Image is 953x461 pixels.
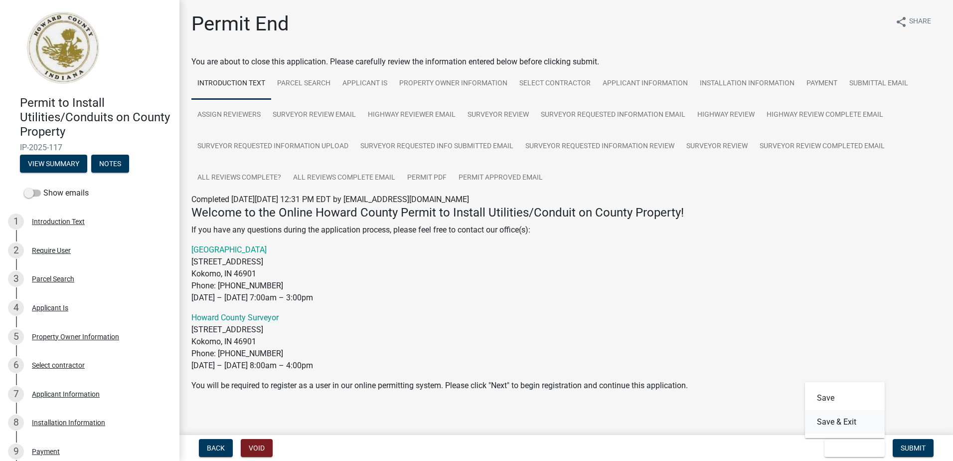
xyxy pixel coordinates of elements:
[32,362,85,369] div: Select contractor
[20,96,171,139] h4: Permit to Install Utilities/Conduits on County Property
[393,68,513,100] a: Property Owner Information
[191,312,941,372] p: [STREET_ADDRESS] Kokomo, IN 46901 Phone: [PHONE_NUMBER] [DATE] – [DATE] 8:00am – 4:00pm
[895,16,907,28] i: share
[597,68,694,100] a: Applicant Information
[20,10,105,85] img: Howard County, Indiana
[754,131,891,163] a: Surveyor Review Completed Email
[462,99,535,131] a: Surveyor Review
[191,131,354,163] a: Surveyor Requested Information UPLOAD
[8,329,24,345] div: 5
[24,187,89,199] label: Show emails
[191,245,267,254] a: [GEOGRAPHIC_DATA]
[694,68,800,100] a: Installation Information
[191,195,469,204] span: Completed [DATE][DATE] 12:31 PM EDT by [EMAIL_ADDRESS][DOMAIN_NAME]
[8,242,24,258] div: 2
[241,439,273,457] button: Void
[8,415,24,431] div: 8
[20,155,87,173] button: View Summary
[401,162,453,194] a: Permit PDF
[8,357,24,373] div: 6
[191,162,287,194] a: All Reviews Complete?
[453,162,549,194] a: Permit Approved Email
[191,68,271,100] a: Introduction Text
[207,444,225,452] span: Back
[191,244,941,304] p: [STREET_ADDRESS] Kokomo, IN 46901 Phone: [PHONE_NUMBER] [DATE] – [DATE] 7:00am – 3:00pm
[20,161,87,169] wm-modal-confirm: Summary
[91,155,129,173] button: Notes
[191,12,289,36] h1: Permit End
[8,444,24,460] div: 9
[191,224,941,236] p: If you have any questions during the application process, please feel free to contact our office(s):
[8,214,24,230] div: 1
[691,99,761,131] a: Highway Review
[32,391,100,398] div: Applicant Information
[824,439,885,457] button: Save & Exit
[191,313,279,322] a: Howard County Surveyor
[336,68,393,100] a: Applicant Is
[761,99,889,131] a: Highway Review Complete Email
[32,448,60,455] div: Payment
[832,444,871,452] span: Save & Exit
[680,131,754,163] a: Surveyor Review
[887,12,939,31] button: shareShare
[267,99,362,131] a: Surveyor Review Email
[519,131,680,163] a: Surveyor Requested Information REVIEW
[32,333,119,340] div: Property Owner Information
[91,161,129,169] wm-modal-confirm: Notes
[8,300,24,316] div: 4
[32,218,85,225] div: Introduction Text
[8,386,24,402] div: 7
[32,419,105,426] div: Installation Information
[287,162,401,194] a: All Reviews Complete Email
[354,131,519,163] a: Surveyor Requested Info SUBMITTED Email
[32,275,74,282] div: Parcel Search
[362,99,462,131] a: Highway Reviewer Email
[843,68,914,100] a: Submittal Email
[191,380,941,392] p: You will be required to register as a user in our online permitting system. Please click "Next" t...
[20,143,159,152] span: IP-2025-117
[800,68,843,100] a: Payment
[535,99,691,131] a: Surveyor REQUESTED Information Email
[805,386,885,410] button: Save
[909,16,931,28] span: Share
[32,304,68,311] div: Applicant Is
[513,68,597,100] a: Select contractor
[8,271,24,287] div: 3
[805,382,885,438] div: Save & Exit
[32,247,71,254] div: Require User
[199,439,233,457] button: Back
[901,444,926,452] span: Submit
[271,68,336,100] a: Parcel Search
[191,99,267,131] a: Assign Reviewers
[805,410,885,434] button: Save & Exit
[191,56,941,412] div: You are about to close this application. Please carefully review the information entered below be...
[893,439,934,457] button: Submit
[191,206,941,220] h4: Welcome to the Online Howard County Permit to Install Utilities/Conduit on County Property!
